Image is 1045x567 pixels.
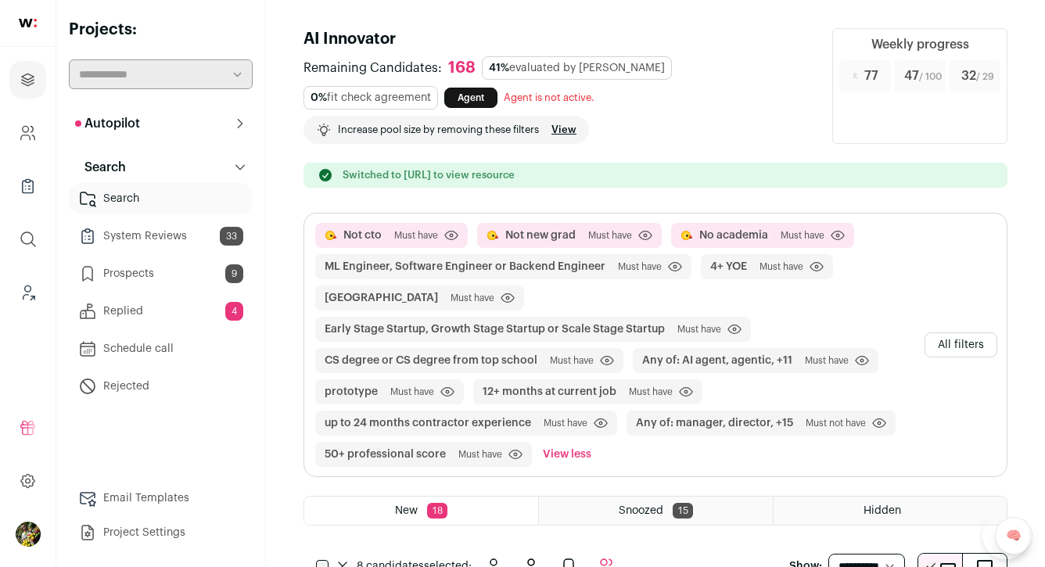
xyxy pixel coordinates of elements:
[551,124,576,136] a: View
[311,92,327,103] span: 0%
[69,517,253,548] a: Project Settings
[619,505,663,516] span: Snoozed
[699,228,768,243] button: No academia
[805,354,849,367] span: Must have
[325,447,446,462] button: 50+ professional score
[710,259,747,275] button: 4+ YOE
[75,158,126,177] p: Search
[618,260,662,273] span: Must have
[69,19,253,41] h2: Projects:
[16,522,41,547] button: Open dropdown
[325,321,665,337] button: Early Stage Startup, Growth Stage Startup or Scale Stage Startup
[9,114,46,152] a: Company and ATS Settings
[394,229,438,242] span: Must have
[781,229,824,242] span: Must have
[544,417,587,429] span: Must have
[220,227,243,246] span: 33
[505,228,576,243] button: Not new grad
[69,371,253,402] a: Rejected
[636,415,793,431] button: Any of: manager, director, +15
[451,292,494,304] span: Must have
[504,92,594,102] span: Agent is not active.
[69,221,253,252] a: System Reviews33
[629,386,673,398] span: Must have
[919,72,942,81] span: / 100
[642,353,792,368] button: Any of: AI agent, agentic, +11
[448,59,476,78] div: 168
[760,260,803,273] span: Must have
[69,152,253,183] button: Search
[673,503,693,519] span: 15
[444,88,497,108] a: Agent
[588,229,632,242] span: Must have
[982,512,1029,559] iframe: Help Scout Beacon - Open
[976,72,994,81] span: / 29
[904,66,942,85] span: 47
[9,167,46,205] a: Company Lists
[225,302,243,321] span: 4
[338,124,539,136] p: Increase pool size by removing these filters
[16,522,41,547] img: 6689865-medium_jpg
[69,483,253,514] a: Email Templates
[303,59,442,77] span: Remaining Candidates:
[325,259,605,275] button: ML Engineer, Software Engineer or Backend Engineer
[864,66,878,85] span: 77
[303,86,438,109] div: fit check agreement
[69,296,253,327] a: Replied4
[489,63,509,74] span: 41%
[806,417,866,429] span: Must not have
[325,384,378,400] button: prototype
[343,169,515,181] p: Switched to [URL] to view resource
[458,448,502,461] span: Must have
[325,415,531,431] button: up to 24 months contractor experience
[871,35,969,54] div: Weekly progress
[540,442,594,467] button: View less
[390,386,434,398] span: Must have
[225,264,243,283] span: 9
[483,384,616,400] button: 12+ months at current job
[9,274,46,311] a: Leads (Backoffice)
[303,28,813,50] h1: AI Innovator
[925,332,997,357] button: All filters
[677,323,721,336] span: Must have
[482,56,672,80] div: evaluated by [PERSON_NAME]
[774,497,1007,525] a: Hidden
[325,353,537,368] button: CS degree or CS degree from top school
[69,108,253,139] button: Autopilot
[9,61,46,99] a: Projects
[550,354,594,367] span: Must have
[427,503,447,519] span: 18
[395,505,418,516] span: New
[69,258,253,289] a: Prospects9
[19,19,37,27] img: wellfound-shorthand-0d5821cbd27db2630d0214b213865d53afaa358527fdda9d0ea32b1df1b89c2c.svg
[961,66,994,85] span: 32
[325,290,438,306] button: [GEOGRAPHIC_DATA]
[343,228,382,243] button: Not cto
[75,114,140,133] p: Autopilot
[69,333,253,364] a: Schedule call
[864,505,901,516] span: Hidden
[539,497,772,525] a: Snoozed 15
[69,183,253,214] a: Search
